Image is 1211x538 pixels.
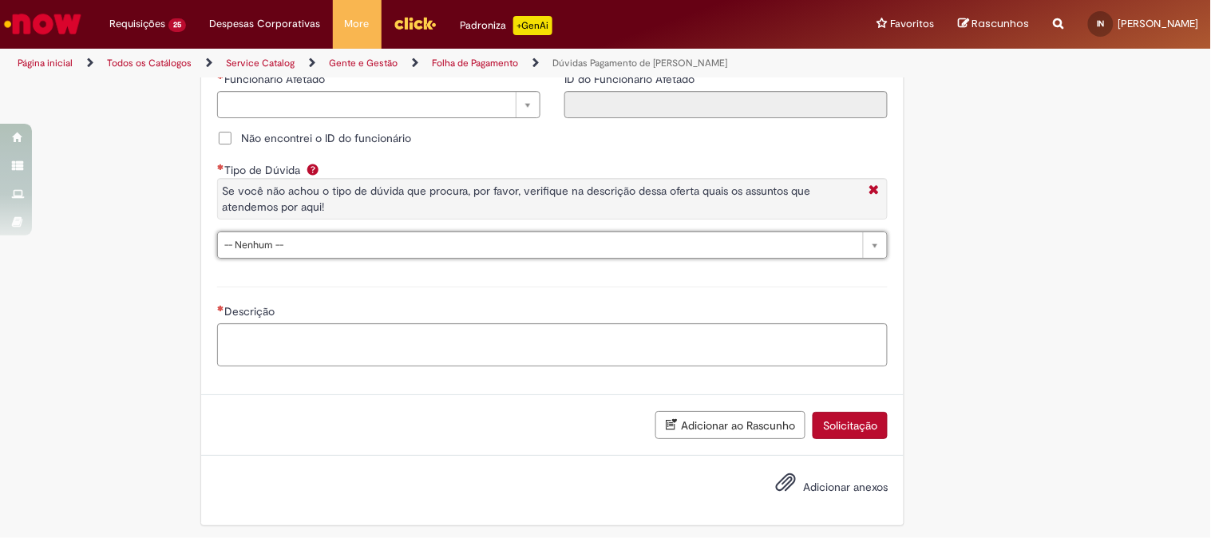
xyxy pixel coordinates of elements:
[329,57,398,69] a: Gente e Gestão
[226,57,295,69] a: Service Catalog
[222,184,810,214] span: Se você não achou o tipo de dúvida que procura, por favor, verifique na descrição dessa oferta qu...
[865,183,883,200] i: Fechar More information Por question_tipo_de_duvida
[109,16,165,32] span: Requisições
[394,11,437,35] img: click_logo_yellow_360x200.png
[813,412,888,439] button: Solicitação
[2,8,84,40] img: ServiceNow
[959,17,1030,32] a: Rascunhos
[513,16,552,35] p: +GenAi
[224,72,328,86] span: Necessários - Funcionário Afetado
[217,164,224,170] span: Necessários
[224,232,855,258] span: -- Nenhum --
[1118,17,1199,30] span: [PERSON_NAME]
[771,468,800,504] button: Adicionar anexos
[303,163,323,176] span: Ajuda para Tipo de Dúvida
[345,16,370,32] span: More
[972,16,1030,31] span: Rascunhos
[461,16,552,35] div: Padroniza
[432,57,518,69] a: Folha de Pagamento
[18,57,73,69] a: Página inicial
[564,72,698,86] span: Somente leitura - ID do Funcionário Afetado
[655,411,805,439] button: Adicionar ao Rascunho
[564,91,888,118] input: ID do Funcionário Afetado
[12,49,795,78] ul: Trilhas de página
[210,16,321,32] span: Despesas Corporativas
[217,305,224,311] span: Necessários
[224,304,278,318] span: Descrição
[241,130,411,146] span: Não encontrei o ID do funcionário
[803,480,888,494] span: Adicionar anexos
[552,57,727,69] a: Dúvidas Pagamento de [PERSON_NAME]
[217,91,540,118] a: Limpar campo Funcionário Afetado
[168,18,186,32] span: 25
[217,323,888,366] textarea: Descrição
[224,163,303,177] span: Tipo de Dúvida
[1098,18,1105,29] span: IN
[891,16,935,32] span: Favoritos
[107,57,192,69] a: Todos os Catálogos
